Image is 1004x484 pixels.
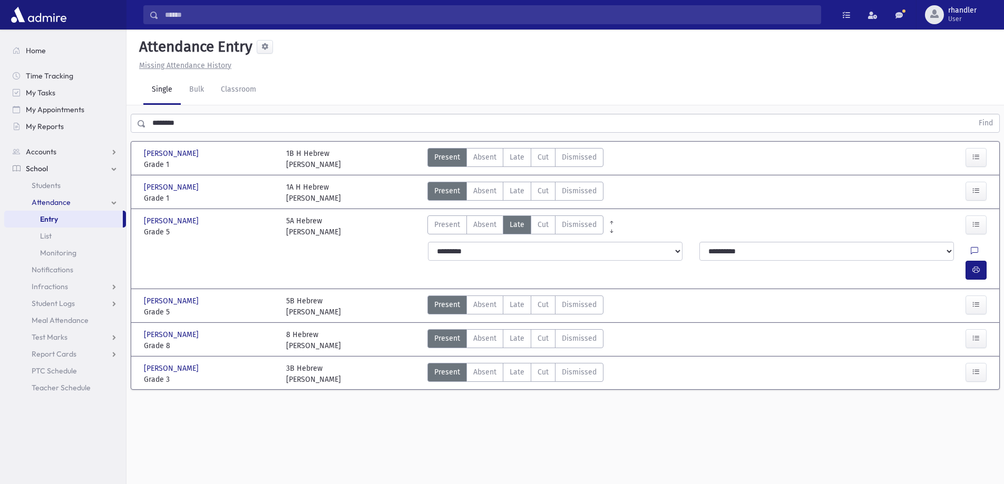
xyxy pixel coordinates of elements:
span: Grade 3 [144,374,276,385]
span: Late [510,185,524,196]
div: AttTypes [427,363,603,385]
span: Report Cards [32,349,76,359]
span: Late [510,152,524,163]
a: PTC Schedule [4,362,126,379]
a: Test Marks [4,329,126,345]
span: Test Marks [32,332,67,342]
span: Grade 8 [144,340,276,351]
span: PTC Schedule [32,366,77,376]
span: Cut [538,219,549,230]
div: AttTypes [427,215,603,238]
span: Absent [473,219,496,230]
a: Bulk [181,75,212,105]
div: 8 Hebrew [PERSON_NAME] [286,329,341,351]
span: Dismissed [562,219,597,230]
span: Absent [473,367,496,378]
span: [PERSON_NAME] [144,148,201,159]
span: Late [510,367,524,378]
span: Monitoring [40,248,76,258]
div: AttTypes [427,329,603,351]
span: Cut [538,152,549,163]
div: 5B Hebrew [PERSON_NAME] [286,295,341,318]
span: rhandler [948,6,977,15]
span: Dismissed [562,299,597,310]
span: List [40,231,52,241]
div: 1A H Hebrew [PERSON_NAME] [286,182,341,204]
span: Present [434,185,460,196]
a: Meal Attendance [4,312,126,329]
a: Notifications [4,261,126,278]
span: Student Logs [32,299,75,308]
h5: Attendance Entry [135,38,252,56]
span: Absent [473,299,496,310]
span: Dismissed [562,152,597,163]
span: [PERSON_NAME] [144,329,201,340]
span: [PERSON_NAME] [144,363,201,374]
span: [PERSON_NAME] [144,182,201,193]
span: Present [434,367,460,378]
span: Cut [538,333,549,344]
span: Attendance [32,197,71,207]
a: My Reports [4,118,126,135]
span: Grade 5 [144,226,276,238]
span: Absent [473,333,496,344]
span: Dismissed [562,367,597,378]
span: Dismissed [562,185,597,196]
div: 1B H Hebrew [PERSON_NAME] [286,148,341,170]
div: AttTypes [427,148,603,170]
a: Single [143,75,181,105]
a: Accounts [4,143,126,160]
span: User [948,15,977,23]
span: Absent [473,152,496,163]
a: Teacher Schedule [4,379,126,396]
div: 3B Hebrew [PERSON_NAME] [286,363,341,385]
span: Present [434,299,460,310]
a: Student Logs [4,295,126,312]
span: Present [434,219,460,230]
span: Entry [40,214,58,224]
span: Late [510,299,524,310]
a: Time Tracking [4,67,126,84]
div: AttTypes [427,295,603,318]
span: Notifications [32,265,73,274]
img: AdmirePro [8,4,69,25]
span: Cut [538,185,549,196]
a: Infractions [4,278,126,295]
span: Cut [538,367,549,378]
a: Monitoring [4,244,126,261]
div: 5A Hebrew [PERSON_NAME] [286,215,341,238]
span: Present [434,152,460,163]
a: Students [4,177,126,194]
div: AttTypes [427,182,603,204]
a: School [4,160,126,177]
a: Classroom [212,75,265,105]
span: School [26,164,48,173]
span: [PERSON_NAME] [144,215,201,226]
span: Home [26,46,46,55]
span: Late [510,219,524,230]
span: Cut [538,299,549,310]
span: [PERSON_NAME] [144,295,201,307]
span: Students [32,181,61,190]
a: Missing Attendance History [135,61,231,70]
span: My Tasks [26,88,55,97]
span: Grade 1 [144,193,276,204]
span: Late [510,333,524,344]
span: Accounts [26,147,56,156]
span: Present [434,333,460,344]
button: Find [972,114,999,132]
span: Grade 1 [144,159,276,170]
span: Teacher Schedule [32,383,91,392]
a: Report Cards [4,345,126,362]
span: Infractions [32,282,68,291]
span: My Appointments [26,105,84,114]
a: Attendance [4,194,126,211]
a: My Tasks [4,84,126,101]
u: Missing Attendance History [139,61,231,70]
a: List [4,228,126,244]
span: Meal Attendance [32,315,89,325]
span: Dismissed [562,333,597,344]
span: Grade 5 [144,307,276,318]
span: My Reports [26,122,64,131]
span: Absent [473,185,496,196]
